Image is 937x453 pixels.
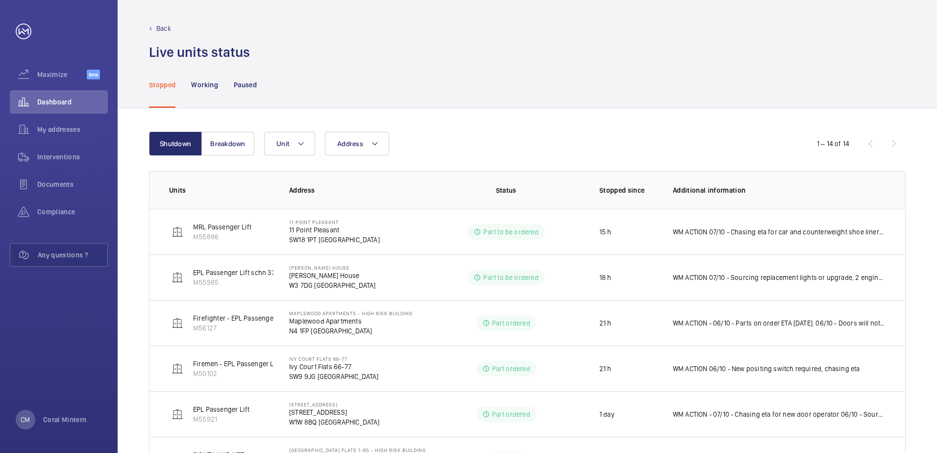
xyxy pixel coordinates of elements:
p: Working [191,80,218,90]
p: Units [169,185,273,195]
p: Address [289,185,428,195]
p: Maplewood Apartments - High Risk Building [289,310,413,316]
span: Unit [276,140,289,148]
p: Maplewood Apartments [289,316,413,326]
p: 15 h [599,227,612,237]
img: elevator.svg [172,363,183,375]
p: WM ACTION 07/10 - Chasing eta for car and counterweight shoe liners 06/10 - New shoe liners required [673,227,886,237]
p: SW9 9JG [GEOGRAPHIC_DATA] [289,372,379,381]
p: Back [156,24,171,33]
p: 21 h [599,318,612,328]
img: elevator.svg [172,317,183,329]
p: SW18 1PT [GEOGRAPHIC_DATA] [289,235,380,245]
p: W3 7DG [GEOGRAPHIC_DATA] [289,280,375,290]
button: Unit [264,132,315,155]
p: Part to be ordered [483,273,538,282]
p: EPL Passenger Lift [193,404,249,414]
span: Beta [87,70,100,79]
p: 11 Point Pleasant [289,225,380,235]
p: Stopped [149,80,175,90]
p: M56127 [193,323,303,333]
button: Address [325,132,389,155]
img: elevator.svg [172,226,183,238]
p: Part ordered [492,364,530,374]
span: Interventions [37,152,108,162]
p: [PERSON_NAME] House [289,265,375,271]
button: Shutdown [149,132,202,155]
p: 11 Point Pleasant [289,219,380,225]
span: Dashboard [37,97,108,107]
span: Address [337,140,363,148]
p: [STREET_ADDRESS] [289,407,380,417]
p: Part to be ordered [483,227,538,237]
p: 1 day [599,409,615,419]
p: CM [21,415,30,425]
img: elevator.svg [172,408,183,420]
p: EPL Passenger Lift schn 33 [193,268,276,277]
p: Ivy Court Flats 66-77 [289,356,379,362]
p: [GEOGRAPHIC_DATA] Flats 1-65 - High Risk Building [289,447,426,453]
p: M50102 [193,369,315,378]
p: Firefighter - EPL Passenger Lift No 3 [193,313,303,323]
p: [PERSON_NAME] House [289,271,375,280]
p: 18 h [599,273,612,282]
span: Compliance [37,207,108,217]
span: Maximize [37,70,87,79]
p: Part ordered [492,318,530,328]
p: W1W 8BQ [GEOGRAPHIC_DATA] [289,417,380,427]
p: Stopped since [599,185,657,195]
span: Documents [37,179,108,189]
p: Part ordered [492,409,530,419]
h1: Live units status [149,43,250,61]
span: My addresses [37,125,108,134]
p: Additional information [673,185,886,195]
p: Paused [234,80,257,90]
p: WM ACTION - 06/10 - Parts on order ETA [DATE]. 06/10 - Doors will not re learn, new door motor an... [673,318,886,328]
div: 1 – 14 of 14 [817,139,849,149]
p: WM ACTION - 07/10 - Chasing eta for new door operator 06/10 - Sourcing upgrade 05/10 - Door opera... [673,409,886,419]
button: Breakdown [201,132,254,155]
span: Any questions ? [38,250,107,260]
p: Status [435,185,576,195]
p: M55985 [193,277,276,287]
p: Firemen - EPL Passenger Lift Flats 66-77 [193,359,315,369]
p: WM ACTION 06/10 - New positing switch required, chasing eta [673,364,860,374]
p: [STREET_ADDRESS] [289,402,380,407]
img: elevator.svg [172,272,183,283]
p: M55886 [193,232,251,242]
p: 21 h [599,364,612,374]
p: N4 1FP [GEOGRAPHIC_DATA] [289,326,413,336]
p: Ivy Court Flats 66-77 [289,362,379,372]
p: M55921 [193,414,249,424]
p: Coral Mintern [43,415,87,425]
p: WM ACTION 07/10 - Sourcing replacement lights or upgrade, 2 engineers required 06/10 - No car lig... [673,273,886,282]
p: MRL Passenger Lift [193,222,251,232]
